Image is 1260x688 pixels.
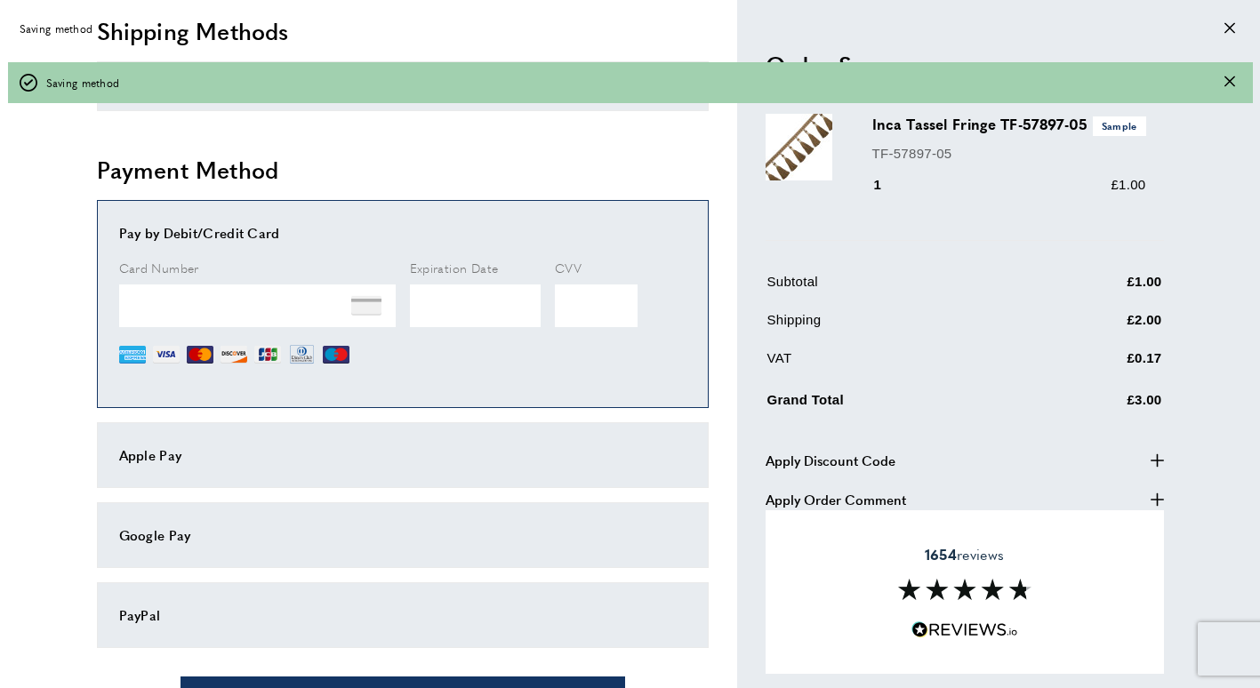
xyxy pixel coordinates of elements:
[898,579,1031,600] img: Reviews section
[97,154,709,186] h2: Payment Method
[119,604,686,626] div: PayPal
[767,309,1038,344] td: Shipping
[221,341,247,368] img: DI.png
[767,271,1038,306] td: Subtotal
[1224,20,1235,37] div: Close message
[767,386,1038,424] td: Grand Total
[766,488,906,509] span: Apply Order Comment
[254,341,281,368] img: JCB.png
[410,284,542,327] iframe: Secure Credit Card Frame - Expiration Date
[872,174,907,196] div: 1
[872,142,1146,164] p: TF-57897-05
[1039,348,1162,382] td: £0.17
[8,62,1253,103] div: off
[119,341,146,368] img: AE.png
[351,291,381,321] img: NONE.png
[1111,177,1145,192] span: £1.00
[925,546,1004,564] span: reviews
[288,341,317,368] img: DN.png
[119,284,396,327] iframe: Secure Credit Card Frame - Credit Card Number
[1039,271,1162,306] td: £1.00
[119,259,199,276] span: Card Number
[1093,116,1146,135] span: Sample
[153,341,180,368] img: VI.png
[766,114,832,180] img: Inca Tassel Fringe TF-57897-05
[766,449,895,470] span: Apply Discount Code
[555,284,638,327] iframe: Secure Credit Card Frame - CVV
[1039,386,1162,424] td: £3.00
[767,348,1038,382] td: VAT
[187,341,213,368] img: MC.png
[872,114,1146,135] h3: Inca Tassel Fringe TF-57897-05
[925,544,957,564] strong: 1654
[410,259,499,276] span: Expiration Date
[46,75,120,92] span: Saving method
[555,259,582,276] span: CVV
[8,9,1253,49] div: off
[1224,75,1235,92] div: Close message
[119,222,686,244] div: Pay by Debit/Credit Card
[119,444,686,466] div: Apple Pay
[911,621,1018,638] img: Reviews.io 5 stars
[119,524,686,546] div: Google Pay
[1039,309,1162,344] td: £2.00
[323,341,349,368] img: MI.png
[20,20,93,37] span: Saving method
